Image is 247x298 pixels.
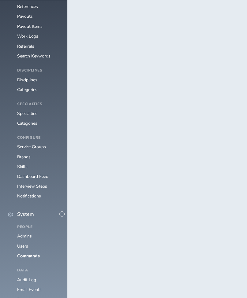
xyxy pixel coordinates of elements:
[17,277,36,282] a: Audit Log
[17,4,38,9] a: References
[17,286,42,292] a: Email Events
[17,68,60,72] h4: Disciplines
[17,225,60,229] h4: People
[17,268,60,272] h4: Data
[17,183,47,189] a: Interview Steps
[17,102,60,106] h4: Specialties
[17,211,34,217] span: System
[17,110,37,116] a: Specialties
[17,135,60,140] h4: Configure
[17,120,37,126] a: Categories
[17,43,34,49] a: Referrals
[17,33,38,39] a: Work Logs
[17,23,43,29] a: Payout Items
[17,193,41,199] a: Notifications
[59,211,65,216] button: -
[17,53,51,59] a: Search Keywords
[17,86,37,92] a: Categories
[17,13,33,19] a: Payouts
[17,243,28,249] a: Users
[17,233,32,239] a: Admins
[17,77,37,83] a: Disciplines
[17,173,48,179] a: Dashboard Feed
[17,154,31,160] a: Brands
[17,164,28,169] a: Skills
[17,144,46,149] a: Service Groups
[17,253,40,259] a: Commands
